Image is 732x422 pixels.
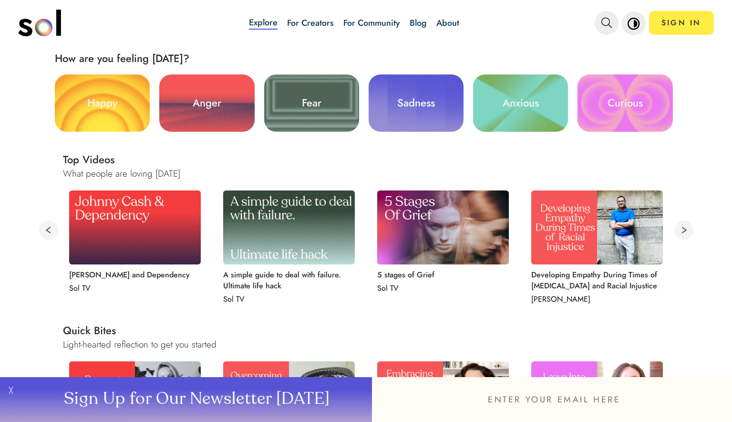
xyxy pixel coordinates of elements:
[69,269,198,280] p: [PERSON_NAME] and Dependency
[223,190,355,264] img: A simple guide to deal with failure. Ultimate life hack
[369,74,464,132] a: Sadness
[63,323,693,338] h2: Quick Bites
[377,190,509,264] img: 5 stages of Grief
[377,269,506,280] p: 5 stages of Grief
[577,74,672,132] a: Curious
[531,294,660,305] p: [PERSON_NAME]
[69,283,198,294] p: Sol TV
[649,11,714,35] a: SIGN IN
[55,52,732,65] h2: How are you feeling [DATE]?
[63,338,693,351] h3: Light-hearted reflection to get you started
[372,377,732,422] input: ENTER YOUR EMAIL HERE
[19,377,372,422] button: Sign Up for Our Newsletter [DATE]
[249,16,278,30] a: Explore
[18,6,713,40] nav: main navigation
[18,10,61,36] img: logo
[63,152,693,167] h2: Top Videos
[531,190,663,264] img: Developing Empathy During Times of Covid-19 and Racial Injustice
[63,167,693,180] h3: What people are loving [DATE]
[436,17,459,29] a: About
[223,294,352,305] p: Sol TV
[159,74,254,132] a: Anger
[55,74,150,132] a: Happy
[69,190,201,264] img: Johnny Cash and Dependency
[410,17,427,29] a: Blog
[531,269,660,291] p: Developing Empathy During Times of [MEDICAL_DATA] and Racial Injustice
[377,283,506,294] p: Sol TV
[287,17,334,29] a: For Creators
[343,17,400,29] a: For Community
[264,74,359,132] a: Fear
[473,74,568,132] a: Anxious
[223,269,352,291] p: A simple guide to deal with failure. Ultimate life hack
